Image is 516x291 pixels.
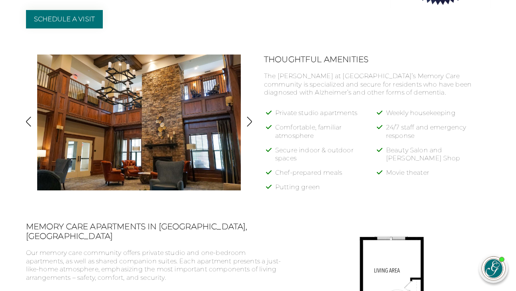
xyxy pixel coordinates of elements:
li: Comfortable, familiar atmosphere [275,123,380,146]
h2: Thoughtful Amenities [264,55,490,64]
button: Show next [244,116,255,129]
button: Show previous [23,116,34,129]
a: Schedule a Visit [26,10,103,28]
p: Our memory care community offers private studio and one-bedroom apartments, as well as shared com... [26,249,282,282]
img: Show previous [23,116,34,127]
li: Putting green [275,183,380,198]
img: avatar [482,257,505,280]
iframe: iframe [358,75,508,246]
li: Secure indoor & outdoor spaces [275,146,380,169]
p: The [PERSON_NAME] at [GEOGRAPHIC_DATA]’s Memory Care community is specialized and secure for resi... [264,72,490,97]
h2: Memory Care Apartments in [GEOGRAPHIC_DATA], [GEOGRAPHIC_DATA] [26,222,282,241]
li: Chef-prepared meals [275,169,380,183]
img: Show next [244,116,255,127]
li: Private studio apartments [275,109,380,123]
